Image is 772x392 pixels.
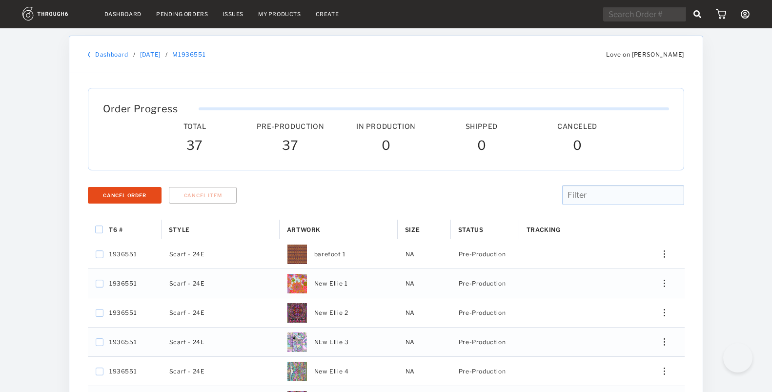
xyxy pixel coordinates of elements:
[169,307,205,319] span: Scarf - 24E
[88,269,685,298] div: Press SPACE to select this row.
[405,226,420,233] span: Size
[459,248,506,261] span: Pre-Production
[398,269,451,298] div: NA
[603,7,686,21] input: Search Order #
[186,138,203,155] span: 37
[103,103,178,115] span: Order Progress
[165,51,168,58] div: /
[109,277,137,290] span: 1936551
[169,187,237,204] button: Cancel Item
[109,226,122,233] span: T6 #
[459,307,506,319] span: Pre-Production
[398,328,451,356] div: NA
[458,226,484,233] span: Status
[716,9,726,19] img: icon_cart.dab5cea1.svg
[459,336,506,349] span: Pre-Production
[282,138,299,155] span: 37
[459,365,506,378] span: Pre-Production
[459,277,506,290] span: Pre-Production
[95,51,128,58] a: Dashboard
[257,122,324,130] span: Pre-Production
[316,11,339,18] a: Create
[88,240,685,269] div: Press SPACE to select this row.
[287,362,307,381] img: f815aba8-65e4-4da8-ae2b-ba37a269e337-thumb.JPG
[557,122,597,130] span: Canceled
[287,245,307,264] img: c38228d9-ad08-43dc-9484-e05846e55775-thumb.JPG
[169,365,205,378] span: Scarf - 24E
[88,357,685,386] div: Press SPACE to select this row.
[606,51,684,58] span: Love on [PERSON_NAME]
[314,365,349,378] span: New Ellie 4
[466,122,498,130] span: Shipped
[314,277,348,290] span: New Ellie 1
[88,187,162,204] button: Cancel Order
[314,307,348,319] span: New Ellie 2
[527,226,561,233] span: Tracking
[169,336,205,349] span: Scarf - 24E
[183,122,206,130] span: Total
[664,280,665,287] img: meatball_vertical.0c7b41df.svg
[109,336,137,349] span: 1936551
[104,11,142,18] a: Dashboard
[398,357,451,386] div: NA
[109,248,137,261] span: 1936551
[477,138,487,155] span: 0
[22,7,90,21] img: logo.1c10ca64.svg
[140,51,161,58] a: [DATE]
[287,226,321,233] span: Artwork
[356,122,416,130] span: In Production
[382,138,391,155] span: 0
[184,192,222,198] span: Cancel Item
[398,298,451,327] div: NA
[664,368,665,375] img: meatball_vertical.0c7b41df.svg
[133,51,136,58] div: /
[664,250,665,258] img: meatball_vertical.0c7b41df.svg
[287,332,307,352] img: f668a818-ef80-4d63-88e9-86838cf9e354-thumb.JPG
[169,277,205,290] span: Scarf - 24E
[88,328,685,357] div: Press SPACE to select this row.
[664,338,665,346] img: meatball_vertical.0c7b41df.svg
[287,274,307,293] img: ef1b09a1-792d-46a6-ac35-e17e674bc7af-thumb.JPG
[88,298,685,328] div: Press SPACE to select this row.
[223,11,244,18] a: Issues
[723,343,752,372] iframe: Toggle Customer Support
[103,192,146,198] div: Cancel Order
[109,365,137,378] span: 1936551
[258,11,301,18] a: My Products
[109,307,137,319] span: 1936551
[287,303,307,323] img: f7fbc043-65b6-4e2f-8a8d-35ddcd3ba112-thumb.JPG
[169,248,205,261] span: Scarf - 24E
[172,51,205,58] a: M1936551
[88,52,90,58] img: back_bracket.f28aa67b.svg
[156,11,208,18] a: Pending Orders
[573,138,582,155] span: 0
[664,309,665,316] img: meatball_vertical.0c7b41df.svg
[562,185,684,205] input: Filter
[169,226,190,233] span: Style
[314,336,349,349] span: NEw Ellie 3
[398,240,451,268] div: NA
[314,248,346,261] span: barefoot 1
